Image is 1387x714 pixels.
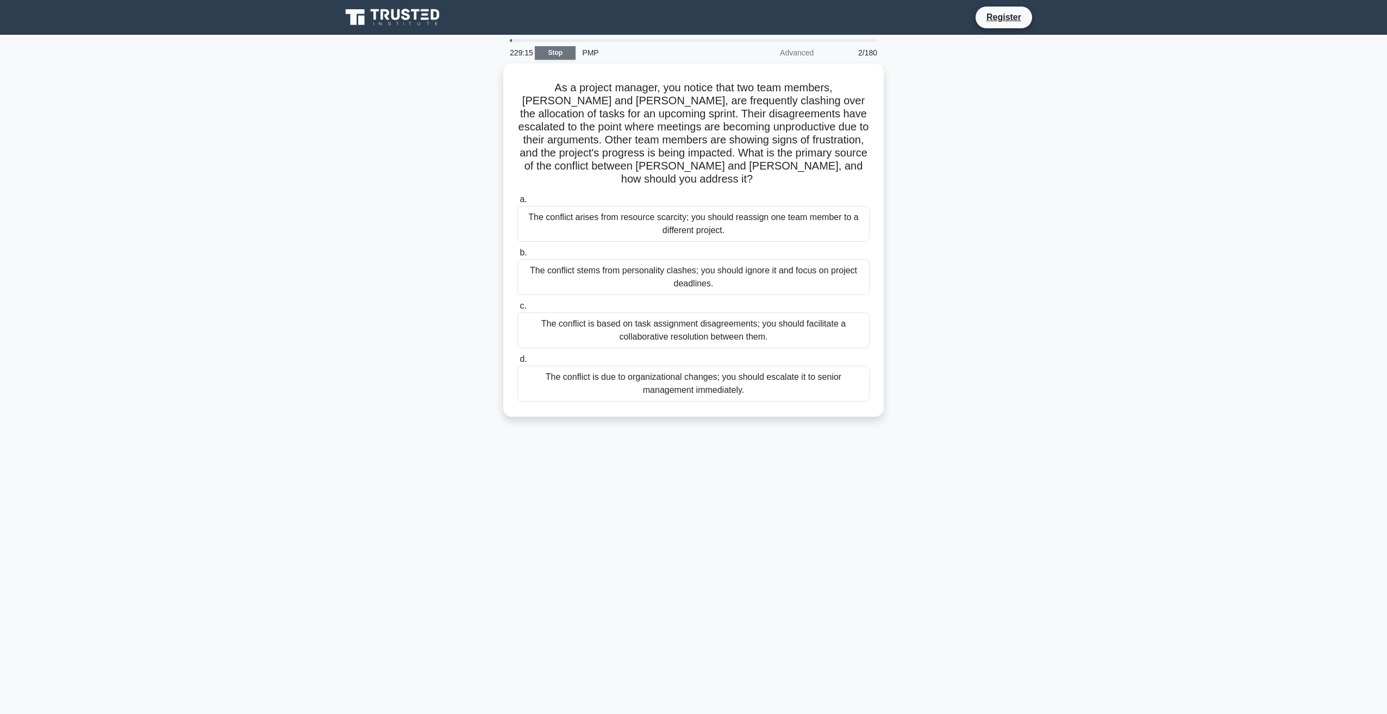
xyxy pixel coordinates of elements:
[820,42,884,64] div: 2/180
[576,42,725,64] div: PMP
[520,354,527,364] span: d.
[517,312,870,348] div: The conflict is based on task assignment disagreements; you should facilitate a collaborative res...
[517,366,870,402] div: The conflict is due to organizational changes; you should escalate it to senior management immedi...
[520,301,526,310] span: c.
[725,42,820,64] div: Advanced
[517,206,870,242] div: The conflict arises from resource scarcity; you should reassign one team member to a different pr...
[520,248,527,257] span: b.
[516,81,871,186] h5: As a project manager, you notice that two team members, [PERSON_NAME] and [PERSON_NAME], are freq...
[517,259,870,295] div: The conflict stems from personality clashes; you should ignore it and focus on project deadlines.
[535,46,576,60] a: Stop
[980,10,1028,24] a: Register
[503,42,535,64] div: 229:15
[520,195,527,204] span: a.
